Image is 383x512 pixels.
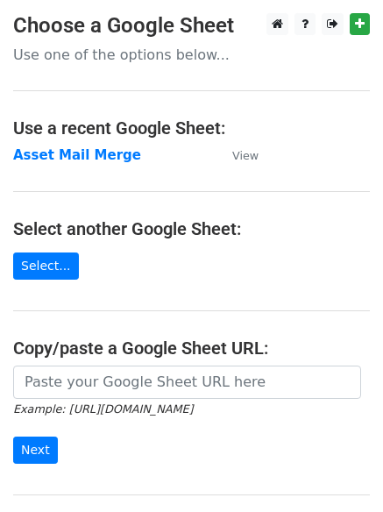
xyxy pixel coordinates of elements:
[13,46,370,64] p: Use one of the options below...
[13,147,141,163] a: Asset Mail Merge
[13,402,193,416] small: Example: [URL][DOMAIN_NAME]
[13,338,370,359] h4: Copy/paste a Google Sheet URL:
[13,218,370,239] h4: Select another Google Sheet:
[232,149,259,162] small: View
[13,366,361,399] input: Paste your Google Sheet URL here
[13,117,370,139] h4: Use a recent Google Sheet:
[13,437,58,464] input: Next
[13,13,370,39] h3: Choose a Google Sheet
[13,252,79,280] a: Select...
[215,147,259,163] a: View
